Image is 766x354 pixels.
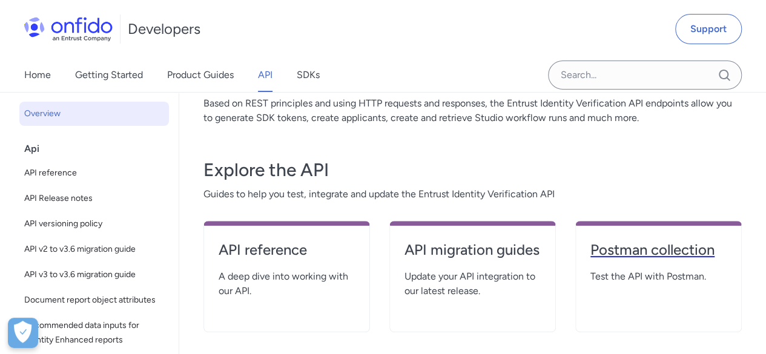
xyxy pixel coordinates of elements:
[203,96,742,125] p: Based on REST principles and using HTTP requests and responses, the Entrust Identity Verification...
[203,158,742,182] h3: Explore the API
[167,58,234,92] a: Product Guides
[590,240,727,260] h4: Postman collection
[19,102,169,126] a: Overview
[404,269,541,298] span: Update your API integration to our latest release.
[219,269,355,298] span: A deep dive into working with our API.
[24,17,113,41] img: Onfido Logo
[19,313,169,352] a: Recommended data inputs for Identity Enhanced reports
[590,240,727,269] a: Postman collection
[19,212,169,236] a: API versioning policy
[19,161,169,185] a: API reference
[24,166,164,180] span: API reference
[24,58,51,92] a: Home
[24,137,174,161] div: Api
[219,240,355,260] h4: API reference
[258,58,272,92] a: API
[24,217,164,231] span: API versioning policy
[24,242,164,257] span: API v2 to v3.6 migration guide
[24,318,164,347] span: Recommended data inputs for Identity Enhanced reports
[19,288,169,312] a: Document report object attributes
[8,318,38,348] div: Cookie Preferences
[128,19,200,39] h1: Developers
[24,191,164,206] span: API Release notes
[19,186,169,211] a: API Release notes
[219,240,355,269] a: API reference
[297,58,320,92] a: SDKs
[548,61,742,90] input: Onfido search input field
[8,318,38,348] button: Open Preferences
[675,14,742,44] a: Support
[203,187,742,202] span: Guides to help you test, integrate and update the Entrust Identity Verification API
[19,237,169,261] a: API v2 to v3.6 migration guide
[404,240,541,269] a: API migration guides
[24,267,164,282] span: API v3 to v3.6 migration guide
[24,107,164,121] span: Overview
[19,263,169,287] a: API v3 to v3.6 migration guide
[75,58,143,92] a: Getting Started
[404,240,541,260] h4: API migration guides
[24,293,164,307] span: Document report object attributes
[590,269,727,284] span: Test the API with Postman.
